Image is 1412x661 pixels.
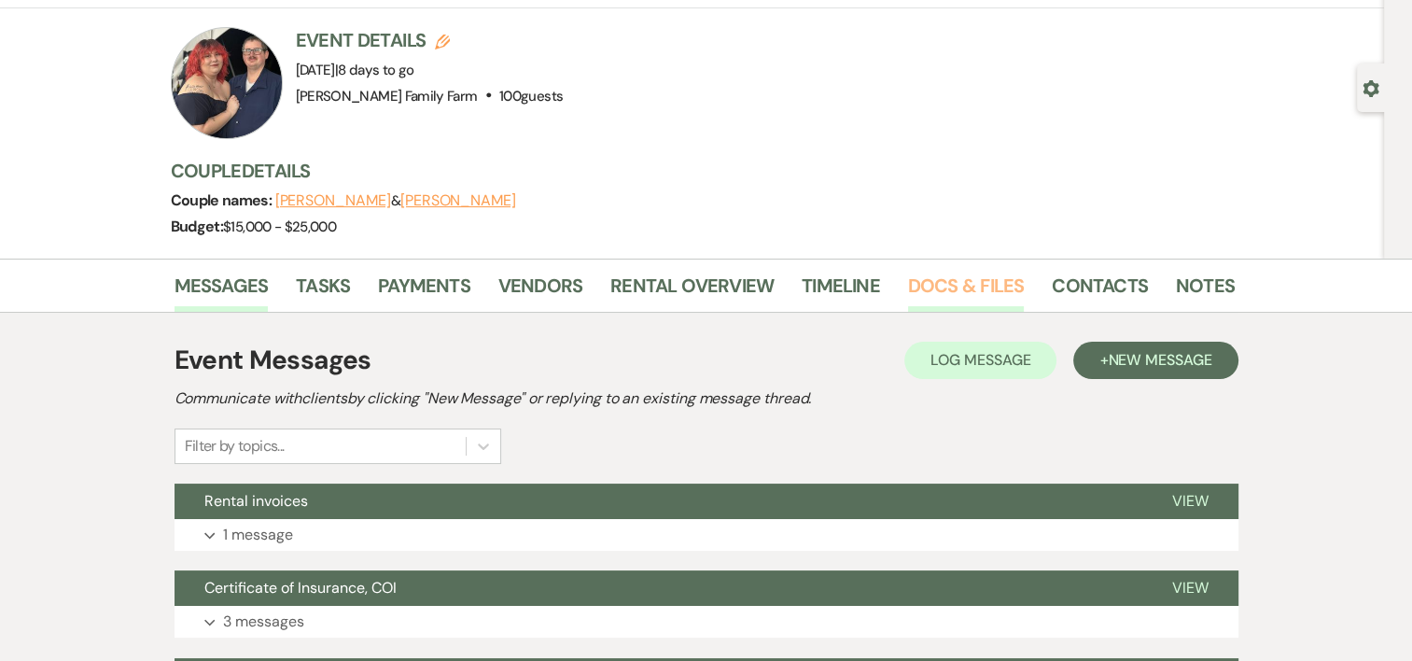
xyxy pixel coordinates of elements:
button: [PERSON_NAME] [400,193,516,208]
button: Certificate of Insurance, COI [175,570,1142,606]
a: Notes [1176,271,1235,312]
p: 3 messages [223,610,304,634]
a: Docs & Files [908,271,1024,312]
span: Log Message [930,350,1030,370]
button: [PERSON_NAME] [275,193,391,208]
h2: Communicate with clients by clicking "New Message" or replying to an existing message thread. [175,387,1238,410]
button: Rental invoices [175,484,1142,519]
a: Timeline [802,271,880,312]
span: 8 days to go [338,61,413,79]
button: View [1142,570,1238,606]
a: Vendors [498,271,582,312]
h1: Event Messages [175,341,371,380]
span: Rental invoices [204,491,308,511]
h3: Event Details [296,27,564,53]
span: & [275,191,516,210]
span: Budget: [171,217,224,236]
span: New Message [1108,350,1211,370]
p: 1 message [223,523,293,547]
a: Messages [175,271,269,312]
button: View [1142,484,1238,519]
span: $15,000 - $25,000 [223,218,336,236]
span: [PERSON_NAME] Family Farm [296,87,478,105]
span: Certificate of Insurance, COI [204,578,397,598]
span: Couple names: [171,190,275,210]
div: Filter by topics... [185,435,285,457]
button: 3 messages [175,606,1238,638]
span: | [335,61,414,79]
button: Log Message [904,342,1056,379]
h3: Couple Details [171,158,1216,184]
span: View [1172,491,1209,511]
a: Payments [378,271,470,312]
button: +New Message [1073,342,1237,379]
span: View [1172,578,1209,598]
button: 1 message [175,519,1238,551]
a: Contacts [1052,271,1148,312]
a: Tasks [296,271,350,312]
span: 100 guests [499,87,563,105]
span: [DATE] [296,61,414,79]
a: Rental Overview [610,271,774,312]
button: Open lead details [1363,78,1379,96]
